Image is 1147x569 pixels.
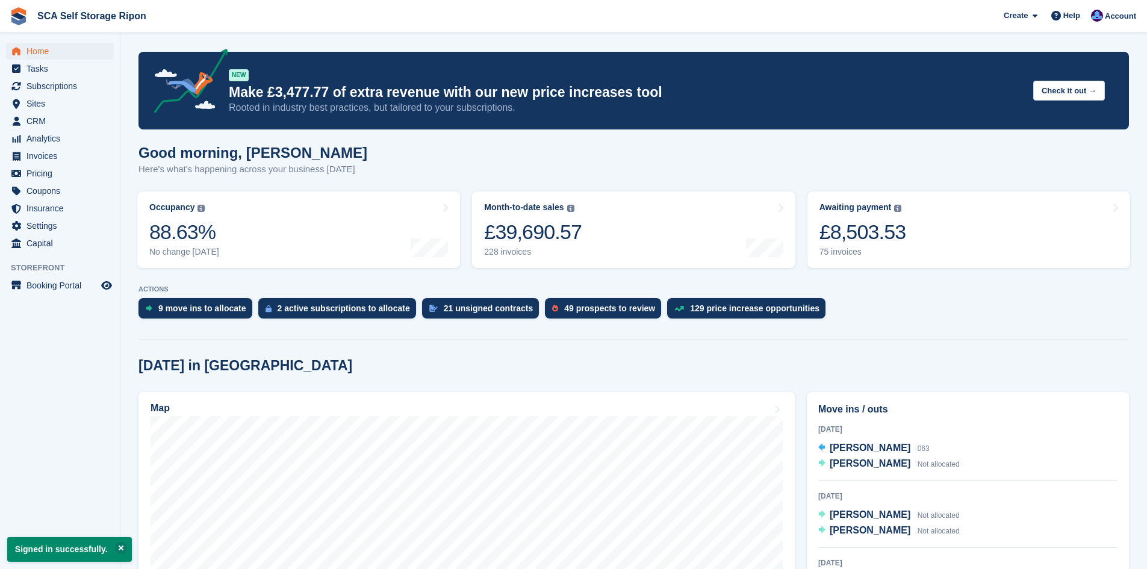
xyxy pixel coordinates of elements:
[6,235,114,252] a: menu
[819,247,906,257] div: 75 invoices
[6,60,114,77] a: menu
[26,235,99,252] span: Capital
[894,205,901,212] img: icon-info-grey-7440780725fd019a000dd9b08b2336e03edf1995a4989e88bcd33f0948082b44.svg
[7,537,132,562] p: Signed in successfully.
[918,527,960,535] span: Not allocated
[6,95,114,112] a: menu
[918,511,960,520] span: Not allocated
[26,200,99,217] span: Insurance
[818,424,1117,435] div: [DATE]
[830,443,910,453] span: [PERSON_NAME]
[690,303,819,313] div: 129 price increase opportunities
[674,306,684,311] img: price_increase_opportunities-93ffe204e8149a01c8c9dc8f82e8f89637d9d84a8eef4429ea346261dce0b2c0.svg
[1004,10,1028,22] span: Create
[33,6,151,26] a: SCA Self Storage Ripon
[229,84,1024,101] p: Make £3,477.77 of extra revenue with our new price increases tool
[6,165,114,182] a: menu
[422,298,546,325] a: 21 unsigned contracts
[266,305,272,312] img: active_subscription_to_allocate_icon-d502201f5373d7db506a760aba3b589e785aa758c864c3986d89f69b8ff3...
[138,145,367,161] h1: Good morning, [PERSON_NAME]
[918,444,930,453] span: 063
[818,558,1117,568] div: [DATE]
[819,202,892,213] div: Awaiting payment
[6,182,114,199] a: menu
[26,165,99,182] span: Pricing
[818,402,1117,417] h2: Move ins / outs
[807,191,1130,268] a: Awaiting payment £8,503.53 75 invoices
[229,69,249,81] div: NEW
[484,247,582,257] div: 228 invoices
[158,303,246,313] div: 9 move ins to allocate
[6,43,114,60] a: menu
[149,220,219,244] div: 88.63%
[26,130,99,147] span: Analytics
[149,202,194,213] div: Occupancy
[830,509,910,520] span: [PERSON_NAME]
[818,523,960,539] a: [PERSON_NAME] Not allocated
[6,130,114,147] a: menu
[484,220,582,244] div: £39,690.57
[258,298,422,325] a: 2 active subscriptions to allocate
[26,78,99,95] span: Subscriptions
[545,298,667,325] a: 49 prospects to review
[146,305,152,312] img: move_ins_to_allocate_icon-fdf77a2bb77ea45bf5b3d319d69a93e2d87916cf1d5bf7949dd705db3b84f3ca.svg
[444,303,533,313] div: 21 unsigned contracts
[818,441,930,456] a: [PERSON_NAME] 063
[667,298,831,325] a: 129 price increase opportunities
[149,247,219,257] div: No change [DATE]
[11,262,120,274] span: Storefront
[6,78,114,95] a: menu
[26,95,99,112] span: Sites
[6,200,114,217] a: menu
[6,148,114,164] a: menu
[144,49,228,117] img: price-adjustments-announcement-icon-8257ccfd72463d97f412b2fc003d46551f7dbcb40ab6d574587a9cd5c0d94...
[918,460,960,468] span: Not allocated
[138,358,352,374] h2: [DATE] in [GEOGRAPHIC_DATA]
[818,508,960,523] a: [PERSON_NAME] Not allocated
[830,458,910,468] span: [PERSON_NAME]
[138,285,1129,293] p: ACTIONS
[26,113,99,129] span: CRM
[229,101,1024,114] p: Rooted in industry best practices, but tailored to your subscriptions.
[1091,10,1103,22] img: Sarah Race
[484,202,564,213] div: Month-to-date sales
[429,305,438,312] img: contract_signature_icon-13c848040528278c33f63329250d36e43548de30e8caae1d1a13099fd9432cc5.svg
[552,305,558,312] img: prospect-51fa495bee0391a8d652442698ab0144808aea92771e9ea1ae160a38d050c398.svg
[472,191,795,268] a: Month-to-date sales £39,690.57 228 invoices
[1063,10,1080,22] span: Help
[151,403,170,414] h2: Map
[10,7,28,25] img: stora-icon-8386f47178a22dfd0bd8f6a31ec36ba5ce8667c1dd55bd0f319d3a0aa187defe.svg
[26,217,99,234] span: Settings
[567,205,574,212] img: icon-info-grey-7440780725fd019a000dd9b08b2336e03edf1995a4989e88bcd33f0948082b44.svg
[137,191,460,268] a: Occupancy 88.63% No change [DATE]
[819,220,906,244] div: £8,503.53
[197,205,205,212] img: icon-info-grey-7440780725fd019a000dd9b08b2336e03edf1995a4989e88bcd33f0948082b44.svg
[1105,10,1136,22] span: Account
[818,456,960,472] a: [PERSON_NAME] Not allocated
[138,163,367,176] p: Here's what's happening across your business [DATE]
[26,43,99,60] span: Home
[26,60,99,77] span: Tasks
[6,217,114,234] a: menu
[99,278,114,293] a: Preview store
[564,303,655,313] div: 49 prospects to review
[1033,81,1105,101] button: Check it out →
[26,148,99,164] span: Invoices
[138,298,258,325] a: 9 move ins to allocate
[818,491,1117,502] div: [DATE]
[6,277,114,294] a: menu
[830,525,910,535] span: [PERSON_NAME]
[6,113,114,129] a: menu
[26,182,99,199] span: Coupons
[26,277,99,294] span: Booking Portal
[278,303,410,313] div: 2 active subscriptions to allocate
